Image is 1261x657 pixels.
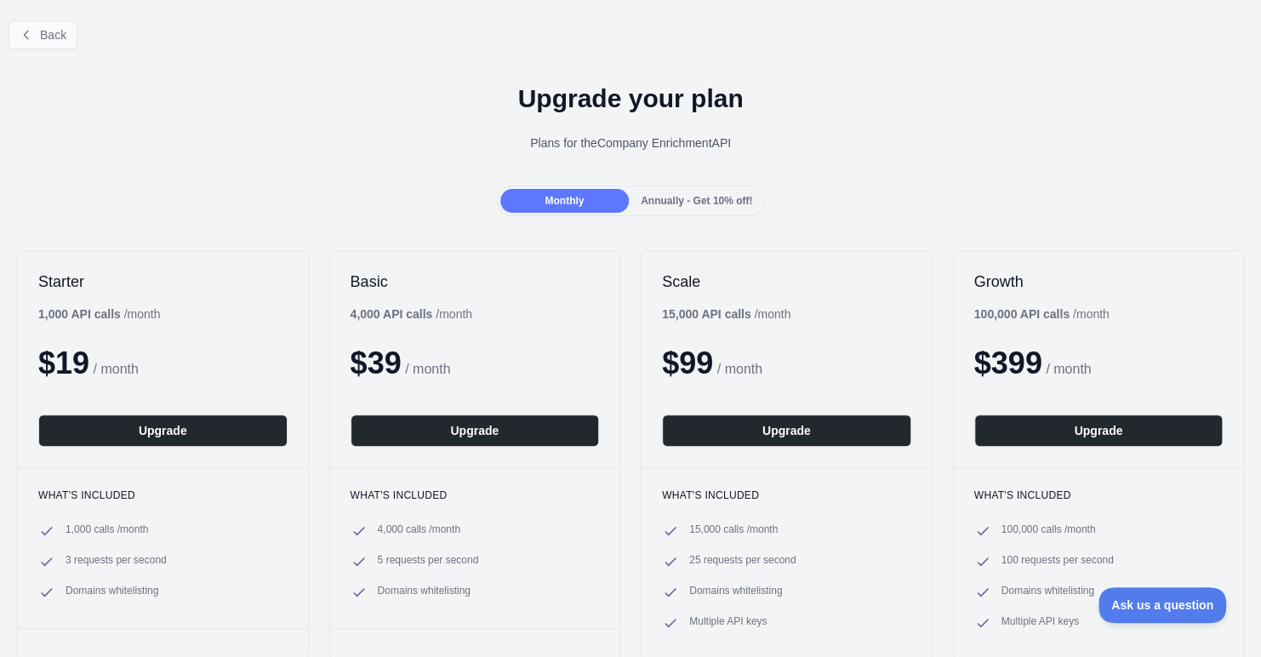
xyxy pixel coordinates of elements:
[662,346,713,380] span: $ 99
[662,306,790,323] div: / month
[662,307,751,321] b: 15,000 API calls
[974,307,1070,321] b: 100,000 API calls
[717,362,762,376] span: / month
[351,306,472,323] div: / month
[405,362,450,376] span: / month
[1046,362,1091,376] span: / month
[974,306,1110,323] div: / month
[974,346,1042,380] span: $ 399
[1098,587,1227,623] iframe: Toggle Customer Support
